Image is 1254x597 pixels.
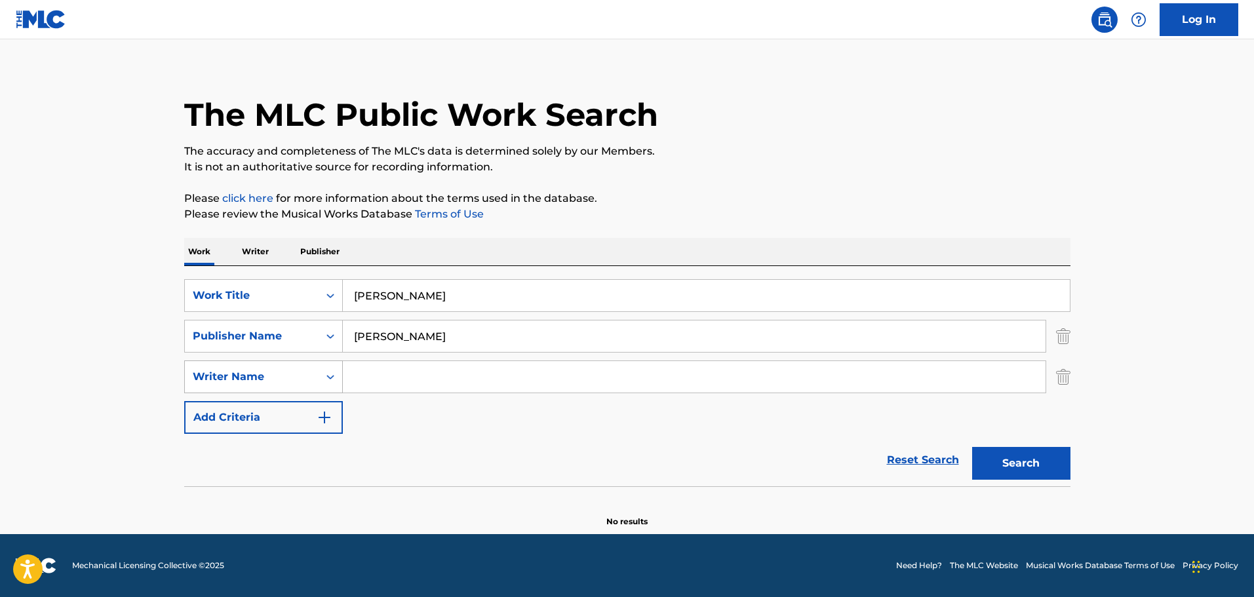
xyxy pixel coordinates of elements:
p: Publisher [296,238,343,265]
div: Drag [1192,547,1200,587]
img: Delete Criterion [1056,320,1070,353]
p: Work [184,238,214,265]
p: The accuracy and completeness of The MLC's data is determined solely by our Members. [184,144,1070,159]
p: Please for more information about the terms used in the database. [184,191,1070,206]
a: Need Help? [896,560,942,571]
p: Please review the Musical Works Database [184,206,1070,222]
a: Privacy Policy [1183,560,1238,571]
img: logo [16,558,56,573]
span: Mechanical Licensing Collective © 2025 [72,560,224,571]
h1: The MLC Public Work Search [184,95,658,134]
a: Musical Works Database Terms of Use [1026,560,1175,571]
button: Search [972,447,1070,480]
button: Add Criteria [184,401,343,434]
div: Writer Name [193,369,311,385]
a: Public Search [1091,7,1118,33]
p: No results [606,500,648,528]
a: Terms of Use [412,208,484,220]
p: Writer [238,238,273,265]
a: Log In [1160,3,1238,36]
a: Reset Search [880,446,966,474]
div: Work Title [193,288,311,303]
img: search [1097,12,1112,28]
iframe: Chat Widget [1188,534,1254,597]
a: click here [222,192,273,204]
form: Search Form [184,279,1070,486]
img: help [1131,12,1146,28]
img: MLC Logo [16,10,66,29]
img: 9d2ae6d4665cec9f34b9.svg [317,410,332,425]
img: Delete Criterion [1056,360,1070,393]
div: Help [1126,7,1152,33]
a: The MLC Website [950,560,1018,571]
p: It is not an authoritative source for recording information. [184,159,1070,175]
div: Publisher Name [193,328,311,344]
